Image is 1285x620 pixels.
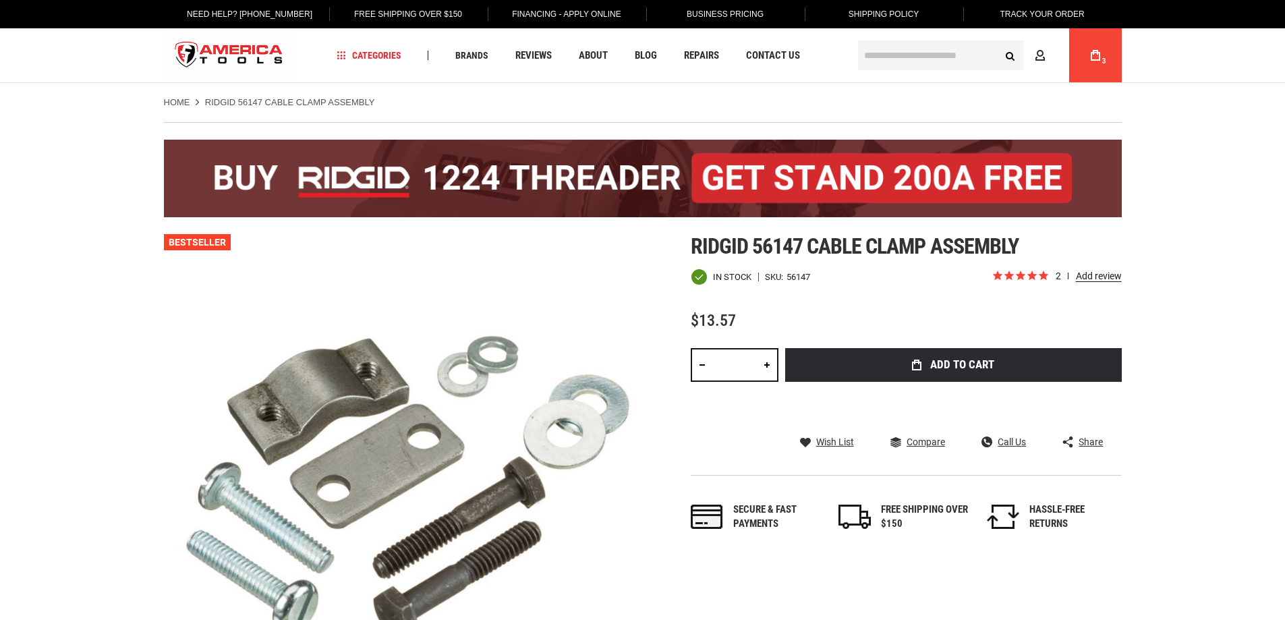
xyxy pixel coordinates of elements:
[1056,271,1122,281] span: 2 reviews
[746,51,800,61] span: Contact Us
[800,436,854,448] a: Wish List
[740,47,806,65] a: Contact Us
[930,359,994,370] span: Add to Cart
[684,51,719,61] span: Repairs
[713,273,751,281] span: In stock
[629,47,663,65] a: Blog
[838,505,871,529] img: shipping
[987,505,1019,529] img: returns
[1083,28,1108,82] a: 3
[515,51,552,61] span: Reviews
[782,386,1124,425] iframe: Secure express checkout frame
[455,51,488,60] span: Brands
[785,348,1122,382] button: Add to Cart
[691,269,751,285] div: Availability
[635,51,657,61] span: Blog
[164,30,295,81] img: America Tools
[691,311,736,330] span: $13.57
[981,436,1026,448] a: Call Us
[331,47,407,65] a: Categories
[998,437,1026,447] span: Call Us
[678,47,725,65] a: Repairs
[579,51,608,61] span: About
[573,47,614,65] a: About
[1068,273,1068,279] span: reviews
[1029,503,1117,532] div: HASSLE-FREE RETURNS
[733,503,821,532] div: Secure & fast payments
[164,96,190,109] a: Home
[205,97,375,107] strong: RIDGID 56147 CABLE CLAMP ASSEMBLY
[907,437,945,447] span: Compare
[998,43,1023,68] button: Search
[449,47,494,65] a: Brands
[787,273,810,281] div: 56147
[164,140,1122,217] img: BOGO: Buy the RIDGID® 1224 Threader (26092), get the 92467 200A Stand FREE!
[992,269,1122,284] span: Rated 5.0 out of 5 stars 2 reviews
[816,437,854,447] span: Wish List
[890,436,945,448] a: Compare
[509,47,558,65] a: Reviews
[691,505,723,529] img: payments
[849,9,919,19] span: Shipping Policy
[1079,437,1103,447] span: Share
[1102,57,1106,65] span: 3
[881,503,969,532] div: FREE SHIPPING OVER $150
[691,233,1019,259] span: Ridgid 56147 cable clamp assembly
[164,30,295,81] a: store logo
[765,273,787,281] strong: SKU
[337,51,401,60] span: Categories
